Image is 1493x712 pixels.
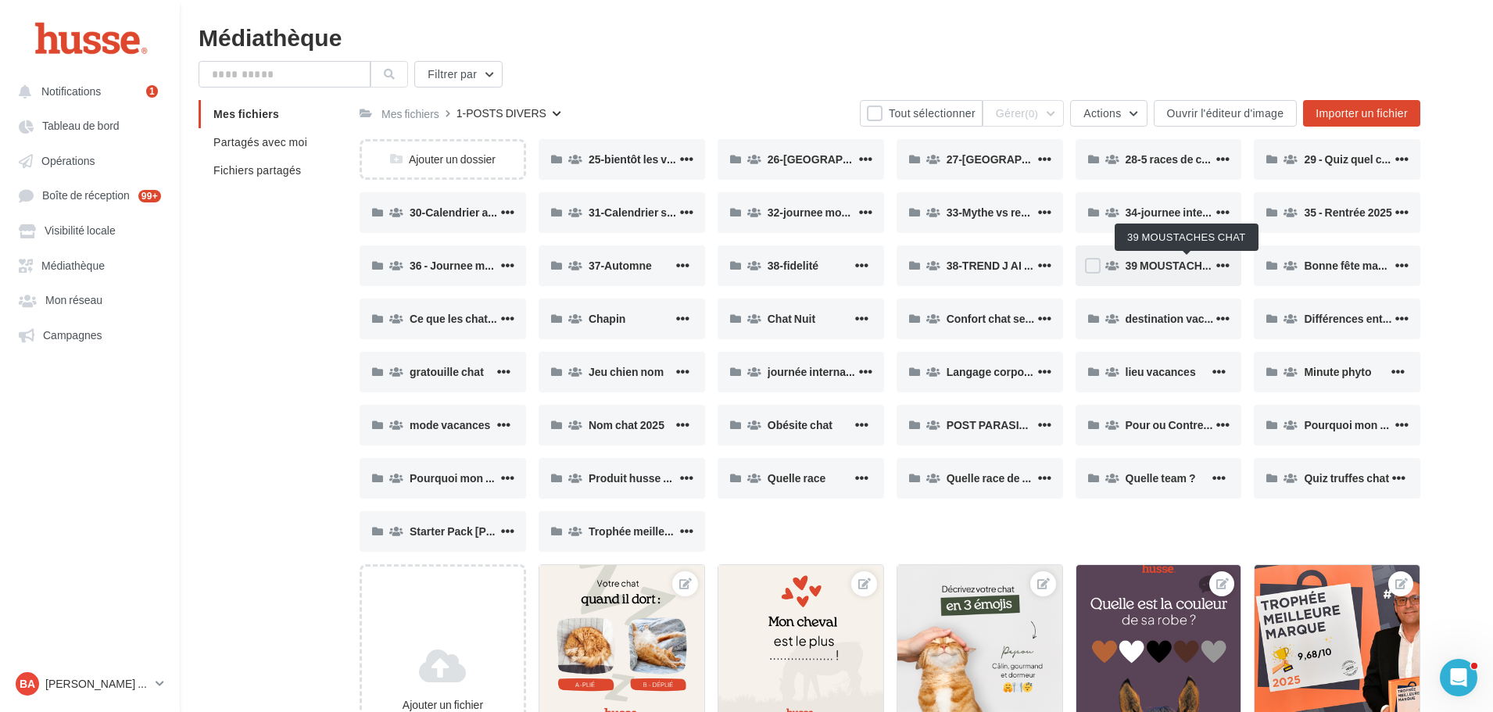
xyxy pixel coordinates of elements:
[589,524,750,538] span: Trophée meilleure marque 2025
[947,365,1062,378] span: Langage corporel chat
[20,676,35,692] span: Ba
[414,61,503,88] button: Filtrer par
[9,251,170,279] a: Médiathèque
[456,106,546,121] div: 1-POSTS DIVERS
[1154,100,1298,127] button: Ouvrir l'éditeur d'image
[13,669,167,699] a: Ba [PERSON_NAME] Page
[42,120,120,133] span: Tableau de bord
[381,106,439,122] div: Mes fichiers
[146,85,158,98] div: 1
[983,100,1064,127] button: Gérer(0)
[860,100,983,127] button: Tout sélectionner
[410,418,490,431] span: mode vacances
[947,418,1103,431] span: POST PARASITISME INTERNE
[213,163,301,177] span: Fichiers partagés
[947,471,1051,485] span: Quelle race de chien
[1304,152,1404,166] span: 29 - Quiz quel chien
[1304,259,1400,272] span: Bonne fête maman
[1126,312,1266,325] span: destination vacances chien
[768,365,928,378] span: journée internationale du chien
[1126,365,1196,378] span: lieu vacances
[589,418,664,431] span: Nom chat 2025
[1126,152,1335,166] span: 28-5 races de chats qui vivent longtemps
[1304,471,1389,485] span: Quiz truffes chat
[947,152,1140,166] span: 27-[GEOGRAPHIC_DATA] année 2025
[45,676,149,692] p: [PERSON_NAME] Page
[410,312,545,325] span: Ce que les chats détestent
[410,524,567,538] span: Starter Pack [PERSON_NAME]
[1440,659,1477,696] iframe: Intercom live chat
[42,189,130,202] span: Boîte de réception
[45,224,116,238] span: Visibilité locale
[589,206,743,219] span: 31-Calendrier surnoms maître
[410,365,484,378] span: gratouille chat
[1316,106,1408,120] span: Importer un fichier
[589,312,625,325] span: Chapin
[138,190,161,202] div: 99+
[1083,106,1121,120] span: Actions
[1303,100,1420,127] button: Importer un fichier
[9,320,170,349] a: Campagnes
[947,312,1046,325] span: Confort chat senior
[41,259,105,272] span: Médiathèque
[768,152,940,166] span: 26-[GEOGRAPHIC_DATA] rentrée
[589,152,710,166] span: 25-bientôt les vacances
[9,77,164,105] button: Notifications 1
[9,111,170,139] a: Tableau de bord
[362,152,524,167] div: Ajouter un dossier
[1126,418,1375,431] span: Pour ou Contre faire dormir son chat dans son lit
[947,206,1044,219] span: 33-Mythe vs realité
[9,216,170,244] a: Visibilité locale
[1304,365,1371,378] span: Minute phyto
[1304,418,1451,431] span: Pourquoi mon chat me lèche
[213,135,307,148] span: Partagés avec moi
[41,154,95,167] span: Opérations
[768,206,873,219] span: 32-journee mondiale
[410,206,510,219] span: 30-Calendrier avent
[43,328,102,342] span: Campagnes
[199,25,1474,48] div: Médiathèque
[947,259,1058,272] span: 38-TREND J AI MENTI
[1025,107,1038,120] span: (0)
[1070,100,1147,127] button: Actions
[589,365,664,378] span: Jeu chien nom
[768,259,818,272] span: 38-fidelité
[1304,206,1392,219] span: 35 - Rentrée 2025
[410,471,675,485] span: Pourquoi mon chat ramène ses proies à la maison ?
[41,84,101,98] span: Notifications
[1126,259,1249,272] span: 39 MOUSTACHES CHAT
[45,294,102,307] span: Mon réseau
[9,285,170,313] a: Mon réseau
[410,259,574,272] span: 36 - Journee mondiale chat roux
[1115,224,1258,251] div: 39 MOUSTACHES CHAT
[768,312,815,325] span: Chat Nuit
[1126,471,1196,485] span: Quelle team ?
[589,259,652,272] span: 37-Automne
[589,471,700,485] span: Produit husse preferé
[768,418,832,431] span: Obésite chat
[9,146,170,174] a: Opérations
[768,471,826,485] span: Quelle race
[213,107,279,120] span: Mes fichiers
[9,181,170,209] a: Boîte de réception 99+
[1126,206,1286,219] span: 34-journee internationale chien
